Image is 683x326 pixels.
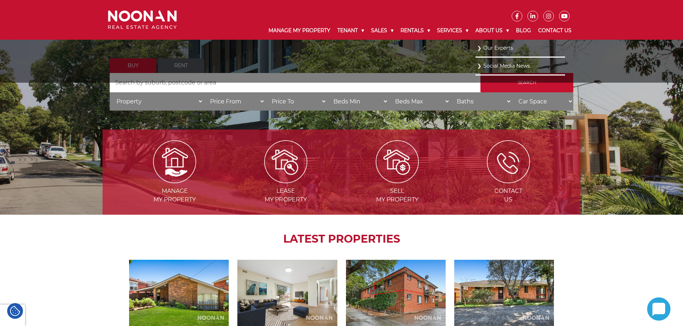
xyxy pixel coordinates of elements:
a: Sales [367,21,397,40]
a: ContactUs [454,158,563,203]
h2: LATEST PROPERTIES [120,233,563,245]
a: Tenant [334,21,367,40]
a: Sellmy Property [342,158,452,203]
a: Blog [512,21,535,40]
a: Our Experts [477,43,563,53]
a: Managemy Property [120,158,229,203]
span: Manage my Property [120,187,229,204]
a: About Us [472,21,512,40]
input: Search [480,73,573,92]
span: Contact Us [454,187,563,204]
img: ICONS [487,140,530,183]
img: Noonan Real Estate Agency [108,10,177,29]
a: Services [433,21,472,40]
span: Lease my Property [231,187,341,204]
a: Leasemy Property [231,158,341,203]
a: Social Media News [477,61,563,71]
div: Cookie Settings [7,303,23,319]
span: Sell my Property [342,187,452,204]
input: Search by suburb, postcode or area [110,73,480,92]
a: Contact Us [535,21,575,40]
a: Rentals [397,21,433,40]
img: Lease my property [264,140,307,183]
a: Manage My Property [265,21,334,40]
img: Sell my property [376,140,419,183]
img: Manage my Property [153,140,196,183]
